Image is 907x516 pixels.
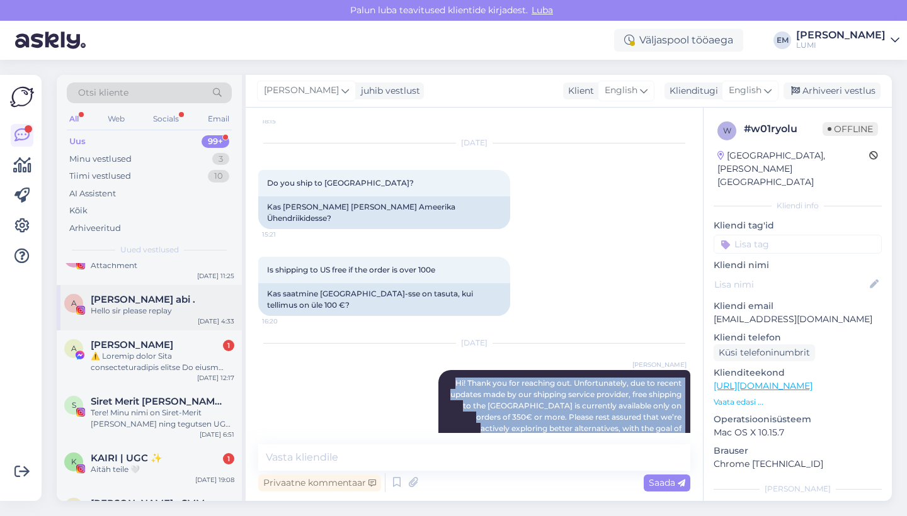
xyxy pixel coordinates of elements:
span: English [729,84,762,98]
span: Luba [528,4,557,16]
div: Kliendi info [714,200,882,211]
span: Offline [823,122,878,136]
div: ⚠️ Loremip dolor Sita consecteturadipis elitse Do eiusm Temp incididuntut laboreet. Dolorem aliqu... [91,351,234,373]
div: Väljaspool tööaega [614,29,743,52]
div: Klienditugi [665,84,718,98]
span: Saada [649,477,685,488]
span: S [72,400,76,410]
div: Arhiveeri vestlus [784,82,881,99]
div: 1 [223,453,234,464]
span: Anna Krapane • SMM • Съемка рилс и фото • Маркетинг • Riga 🇺🇦 [91,498,222,509]
div: Privaatne kommentaar [258,474,381,491]
p: Kliendi tag'id [714,219,882,232]
div: [DATE] [258,337,690,349]
input: Lisa nimi [714,278,867,291]
a: [URL][DOMAIN_NAME] [714,380,813,391]
div: 3 [212,153,229,165]
div: [DATE] 11:25 [197,271,234,281]
div: 10 [208,170,229,182]
div: [DATE] 19:08 [195,475,234,485]
span: Attila Leco [91,339,173,351]
p: Kliendi nimi [714,259,882,272]
span: 18:15 [262,116,309,126]
span: 16:20 [262,317,309,326]
div: AI Assistent [69,188,116,200]
img: Askly Logo [10,85,34,109]
div: Uus [69,135,86,148]
p: Kliendi telefon [714,331,882,344]
div: Web [105,111,127,127]
div: Aitäh teile 🤍 [91,464,234,475]
div: Hello sir please replay [91,305,234,317]
span: Otsi kliente [78,86,128,99]
div: [DATE] 4:33 [198,317,234,326]
div: Kas [PERSON_NAME] [PERSON_NAME] Ameerika Ühendriikidesse? [258,196,510,229]
span: [PERSON_NAME] [632,360,687,369]
div: LUMI [796,40,886,50]
span: [PERSON_NAME] [264,84,339,98]
span: English [605,84,637,98]
div: [PERSON_NAME] [796,30,886,40]
div: juhib vestlust [356,84,420,98]
a: [PERSON_NAME]LUMI [796,30,899,50]
p: Klienditeekond [714,366,882,379]
div: EM [773,31,791,49]
div: Kõik [69,205,88,217]
span: Hi! Thank you for reaching out. Unfortunately, due to recent updates made by our shipping service... [450,378,683,444]
span: Uued vestlused [120,244,179,255]
div: 99+ [202,135,229,148]
div: Klient [563,84,594,98]
div: [DATE] 6:51 [200,430,234,439]
div: [DATE] [258,137,690,149]
div: Arhiveeritud [69,222,121,235]
span: a [71,298,77,308]
span: abhinaya abi . [91,294,195,305]
span: KAIRI | UGC ✨ [91,452,163,464]
div: Tiimi vestlused [69,170,131,182]
div: Tere! Minu nimi on Siret-Merit [PERSON_NAME] ning tegutsen UGC sisuloojana elustiili, ilu, [PERSO... [91,407,234,430]
p: Chrome [TECHNICAL_ID] [714,457,882,471]
div: Küsi telefoninumbrit [714,344,815,361]
div: # w01ryolu [744,121,823,137]
div: [DATE] 12:17 [197,373,234,383]
span: Siret Merit Masso /UGC SISULOOJA [91,396,222,407]
p: Operatsioonisüsteem [714,413,882,426]
div: [PERSON_NAME] [714,483,882,495]
div: 1 [223,340,234,351]
p: Vaata edasi ... [714,396,882,408]
p: Brauser [714,444,882,457]
p: [EMAIL_ADDRESS][DOMAIN_NAME] [714,313,882,326]
span: 15:21 [262,230,309,239]
div: All [67,111,81,127]
div: Email [205,111,232,127]
div: [GEOGRAPHIC_DATA], [PERSON_NAME][GEOGRAPHIC_DATA] [717,149,869,189]
input: Lisa tag [714,235,882,254]
div: Socials [151,111,181,127]
div: Kas saatmine [GEOGRAPHIC_DATA]-sse on tasuta, kui tellimus on üle 100 €? [258,283,510,316]
span: Is shipping to US free if the order is over 100e [267,265,435,274]
span: K [71,457,77,466]
div: Minu vestlused [69,153,132,165]
span: Do you ship to [GEOGRAPHIC_DATA]? [267,178,414,188]
div: Attachment [91,260,234,271]
p: Kliendi email [714,300,882,313]
span: w [723,126,731,135]
span: A [71,344,77,353]
p: Mac OS X 10.15.7 [714,426,882,439]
